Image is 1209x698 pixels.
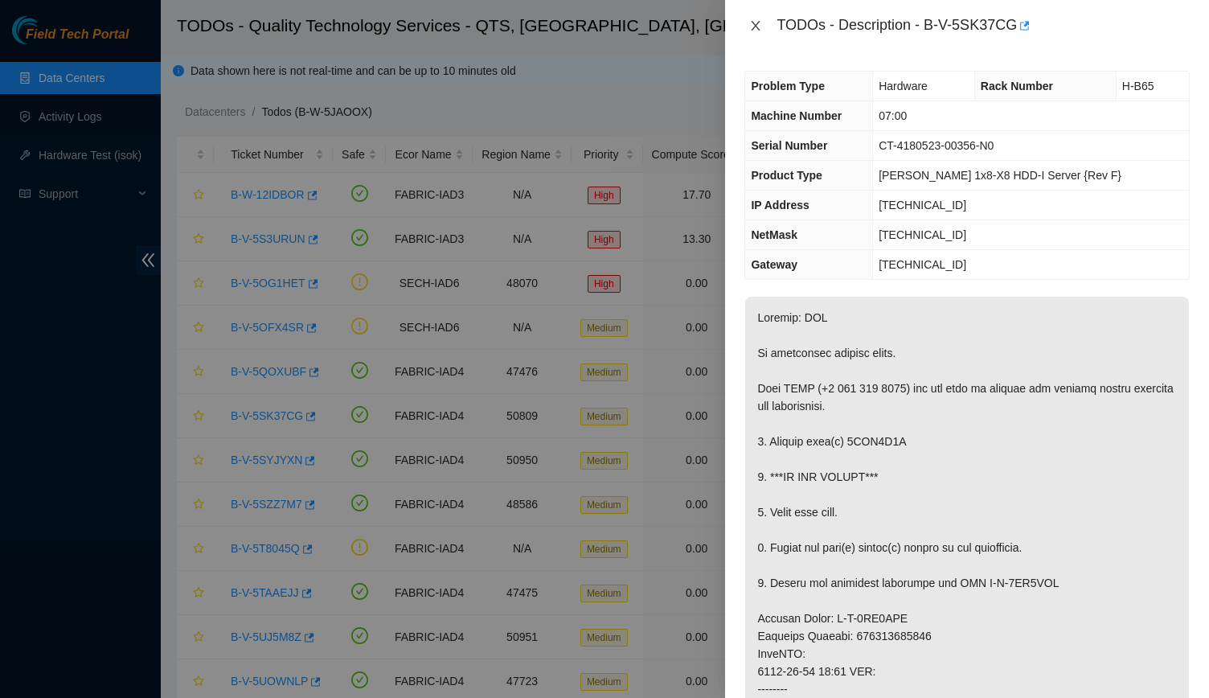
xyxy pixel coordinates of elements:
span: [PERSON_NAME] 1x8-X8 HDD-I Server {Rev F} [879,169,1121,182]
span: [TECHNICAL_ID] [879,258,966,271]
span: H-B65 [1122,80,1154,92]
span: Rack Number [981,80,1053,92]
span: close [749,19,762,32]
span: NetMask [751,228,797,241]
span: Gateway [751,258,797,271]
button: Close [744,18,767,34]
span: Product Type [751,169,822,182]
span: 07:00 [879,109,907,122]
span: Problem Type [751,80,825,92]
span: CT-4180523-00356-N0 [879,139,994,152]
span: IP Address [751,199,809,211]
span: [TECHNICAL_ID] [879,199,966,211]
span: Machine Number [751,109,842,122]
span: Serial Number [751,139,827,152]
span: Hardware [879,80,928,92]
span: [TECHNICAL_ID] [879,228,966,241]
div: TODOs - Description - B-V-5SK37CG [777,13,1190,39]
